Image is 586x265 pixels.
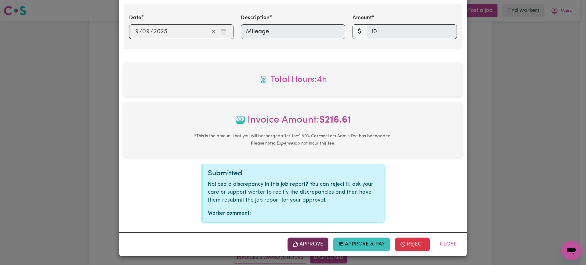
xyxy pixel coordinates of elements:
[129,14,141,22] label: Date
[129,73,457,86] span: Total hours worked: 4 hours
[129,113,457,132] span: Invoice Amount:
[353,14,372,22] label: Amount
[208,181,379,205] p: Noticed a discrepancy in this job report? You can reject it, ask your care or support worker to r...
[319,115,351,125] b: $ 216.61
[142,29,146,35] span: 0
[241,14,269,22] label: Description
[219,27,228,36] button: Enter the date of expense
[209,27,219,36] button: Clear date
[143,27,150,36] input: --
[208,211,251,216] strong: Worker comment:
[139,28,142,35] span: /
[277,141,295,146] u: Expenses
[251,141,275,146] b: Please note:
[288,238,328,251] button: Approve
[153,27,168,36] input: ----
[150,28,153,35] span: /
[241,24,345,39] input: Mileage
[395,238,430,251] button: Reject
[135,27,139,36] input: --
[562,241,581,260] iframe: Button to launch messaging window
[353,24,366,39] span: $
[333,238,390,251] button: Approve & Pay
[194,134,392,146] small: This is the amount that you will be charged after the 9.90 % Careseekers Admin Fee has been added...
[435,238,462,251] button: Close
[208,170,242,177] span: Submitted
